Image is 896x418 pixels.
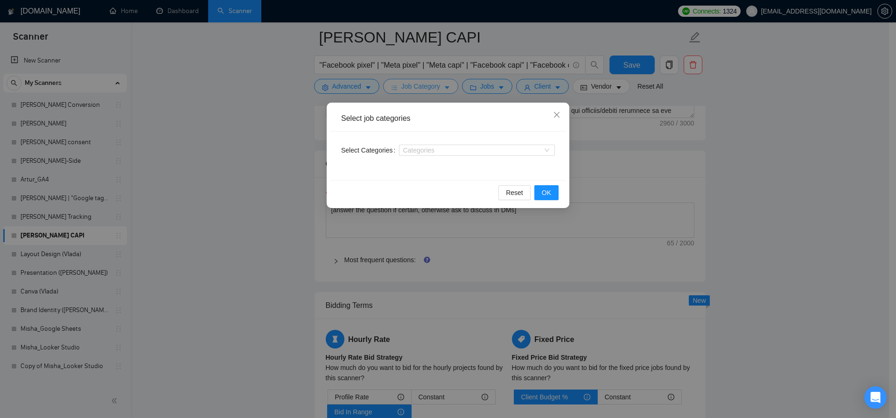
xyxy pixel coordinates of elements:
div: Select job categories [341,113,555,124]
label: Select Categories [341,143,399,158]
span: close [553,111,560,118]
span: Reset [506,188,523,198]
span: OK [542,188,551,198]
button: OK [534,185,559,200]
button: Close [544,103,569,128]
button: Reset [498,185,531,200]
div: Open Intercom Messenger [864,386,887,409]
